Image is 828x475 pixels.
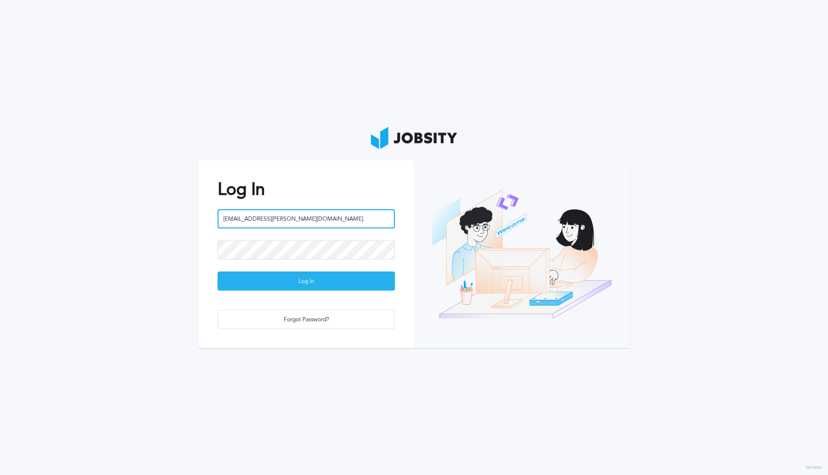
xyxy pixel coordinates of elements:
[218,310,394,329] div: Forgot Password?
[218,310,395,329] button: Forgot Password?
[218,209,395,228] input: Email
[218,272,394,291] div: Log In
[805,465,823,471] label: Version:
[218,271,395,291] button: Log In
[218,180,395,199] h2: Log In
